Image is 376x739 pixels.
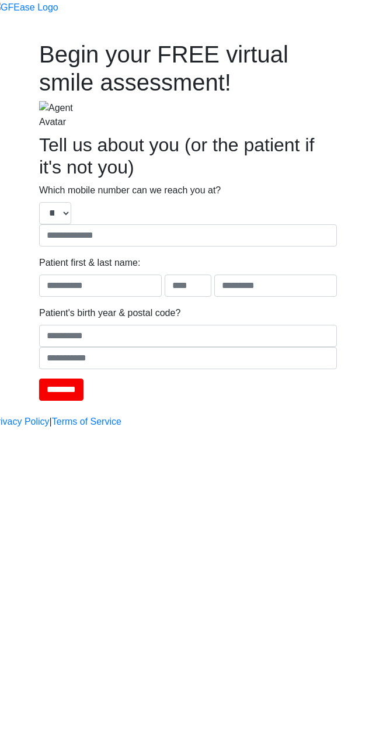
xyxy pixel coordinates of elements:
h2: Tell us about you (or the patient if it's not you) [39,134,337,179]
a: | [50,415,52,429]
h1: Begin your FREE virtual smile assessment! [39,40,337,96]
label: Patient's birth year & postal code? [39,306,180,320]
label: Patient first & last name: [39,256,140,270]
a: Terms of Service [52,415,121,429]
img: Agent Avatar [39,101,74,129]
label: Which mobile number can we reach you at? [39,183,221,197]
